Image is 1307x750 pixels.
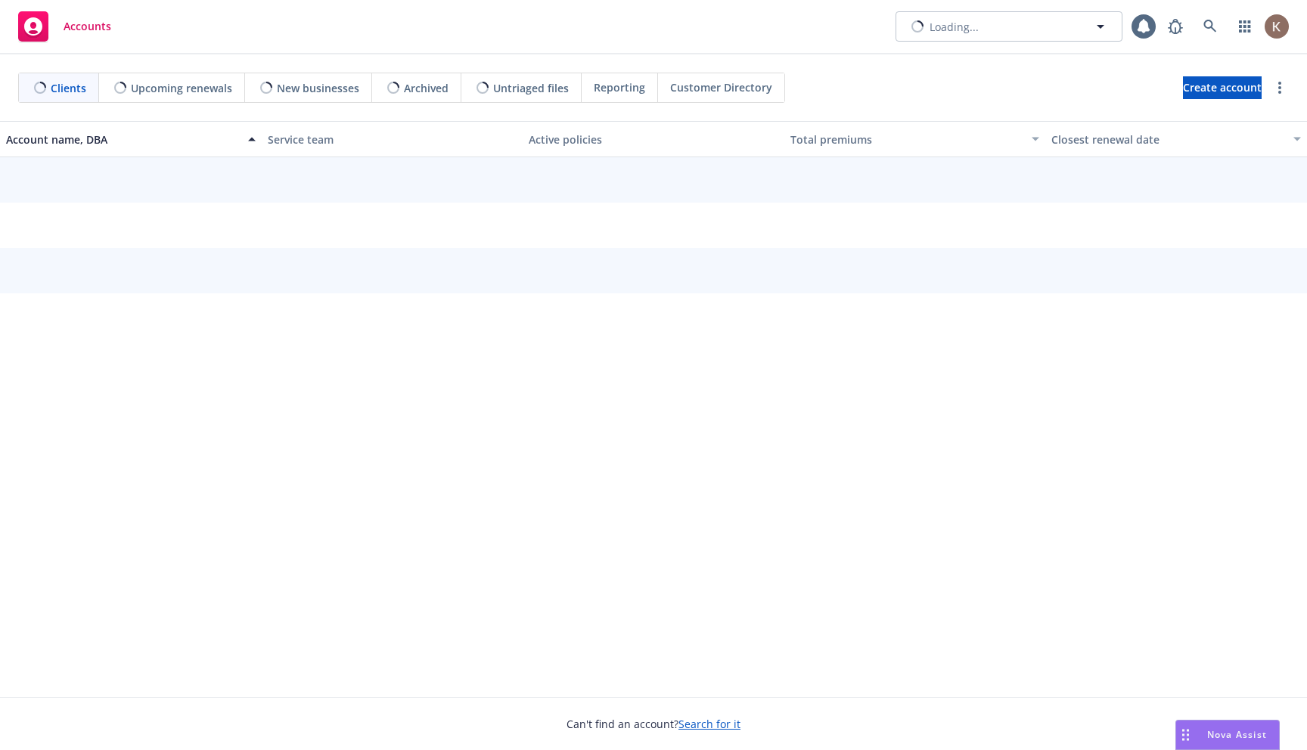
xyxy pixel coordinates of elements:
[523,121,784,157] button: Active policies
[64,20,111,33] span: Accounts
[6,132,239,147] div: Account name, DBA
[1175,720,1280,750] button: Nova Assist
[1265,14,1289,39] img: photo
[567,716,740,732] span: Can't find an account?
[277,80,359,96] span: New businesses
[131,80,232,96] span: Upcoming renewals
[404,80,449,96] span: Archived
[1195,11,1225,42] a: Search
[51,80,86,96] span: Clients
[784,121,1046,157] button: Total premiums
[678,717,740,731] a: Search for it
[1183,73,1262,102] span: Create account
[1176,721,1195,749] div: Drag to move
[12,5,117,48] a: Accounts
[1051,132,1284,147] div: Closest renewal date
[493,80,569,96] span: Untriaged files
[1160,11,1191,42] a: Report a Bug
[268,132,517,147] div: Service team
[670,79,772,95] span: Customer Directory
[1183,76,1262,99] a: Create account
[1045,121,1307,157] button: Closest renewal date
[262,121,523,157] button: Service team
[1207,728,1267,741] span: Nova Assist
[1271,79,1289,97] a: more
[896,11,1122,42] button: Loading...
[790,132,1023,147] div: Total premiums
[930,19,979,35] span: Loading...
[1230,11,1260,42] a: Switch app
[529,132,778,147] div: Active policies
[594,79,645,95] span: Reporting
